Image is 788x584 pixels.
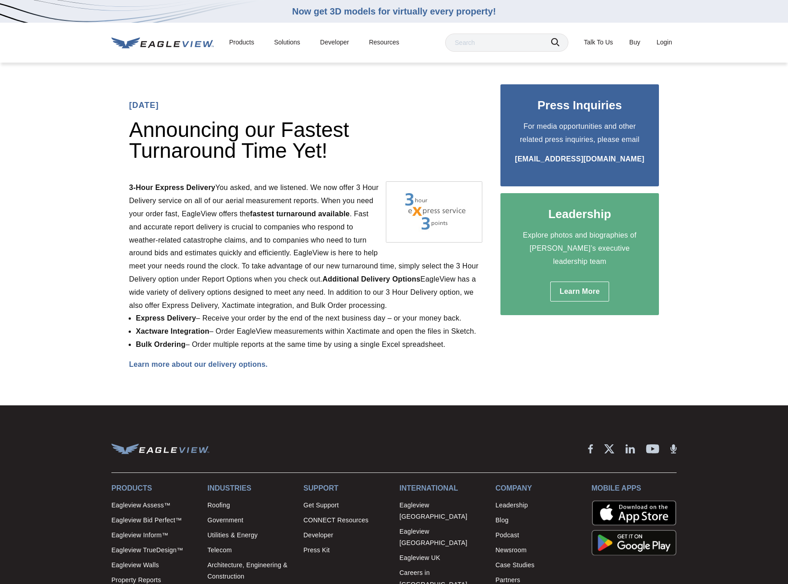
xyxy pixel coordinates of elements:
a: Buy [629,37,640,48]
a: Podcast [527,530,619,541]
p: For media opportunities and other related press inquiries, please email [514,120,645,146]
strong: Bulk Ordering [136,341,186,348]
p: Explore photos and biographies of [PERSON_NAME]’s executive leadership team [514,229,645,268]
div: Products [229,37,254,48]
h3: Support [335,484,418,492]
a: Eagleview [GEOGRAPHIC_DATA] [429,526,516,549]
strong: Express Delivery [136,314,196,322]
a: Learn more about our delivery options. [129,360,268,368]
a: Government [214,515,324,526]
h4: Leadership [514,207,645,222]
a: Case Studies [527,560,619,582]
h3: International [429,484,516,492]
a: Eagleview Assess™ [111,500,203,522]
li: – Order EagleView measurements within Xactimate and open the files in Sketch. [136,325,482,338]
a: Eagleview UK [429,552,516,575]
a: Get Support [335,500,418,522]
div: You asked, and we listened. We now offer 3 Hour Delivery service on all of our aerial measurement... [129,84,482,383]
a: [EMAIL_ADDRESS][DOMAIN_NAME] [515,155,644,163]
h3: Company [527,484,619,492]
img: apple-app-store.png [629,508,677,523]
li: – Order multiple reports at the same time by using a single Excel spreadsheet. [136,338,482,351]
div: Talk To Us [584,37,613,48]
a: Press Kit [335,567,418,579]
div: Solutions [274,37,300,48]
a: Learn More [550,282,610,301]
a: Eagleview Bid Perfect™ [111,526,203,549]
li: – Receive your order by the end of the next business day – or your money back. [136,312,482,325]
a: Developer [335,552,418,564]
a: Developer [320,37,349,48]
a: Utilities & Energy [214,530,324,552]
a: Blog [527,515,619,526]
a: Roofing [214,500,324,511]
strong: 3-Hour Express Delivery [129,184,216,191]
img: ev_3hour [386,181,482,243]
h3: Products [111,484,203,492]
a: Eagleview [GEOGRAPHIC_DATA] [429,500,516,522]
strong: Xactware Integration [136,327,209,335]
a: CONNECT Resources [335,526,418,549]
a: Leadership [527,500,619,511]
input: Search [445,34,568,52]
a: Eagleview Inform™ [111,552,203,575]
h3: Mobile Apps [629,484,677,501]
a: Newsroom [527,545,619,556]
h3: Industries [214,484,324,492]
strong: fastest turnaround available [250,210,350,218]
h4: Press Inquiries [514,98,645,113]
div: Resources [369,37,399,48]
div: Login [657,37,672,48]
h1: Announcing our Fastest Turnaround Time Yet! [129,119,365,168]
strong: Additional Delivery Options [322,275,420,283]
span: [DATE] [129,98,482,112]
a: Telecom [214,556,324,567]
img: google-play-store_b9643a.png [629,526,677,541]
a: Now get 3D models for virtually every property! [292,6,496,16]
